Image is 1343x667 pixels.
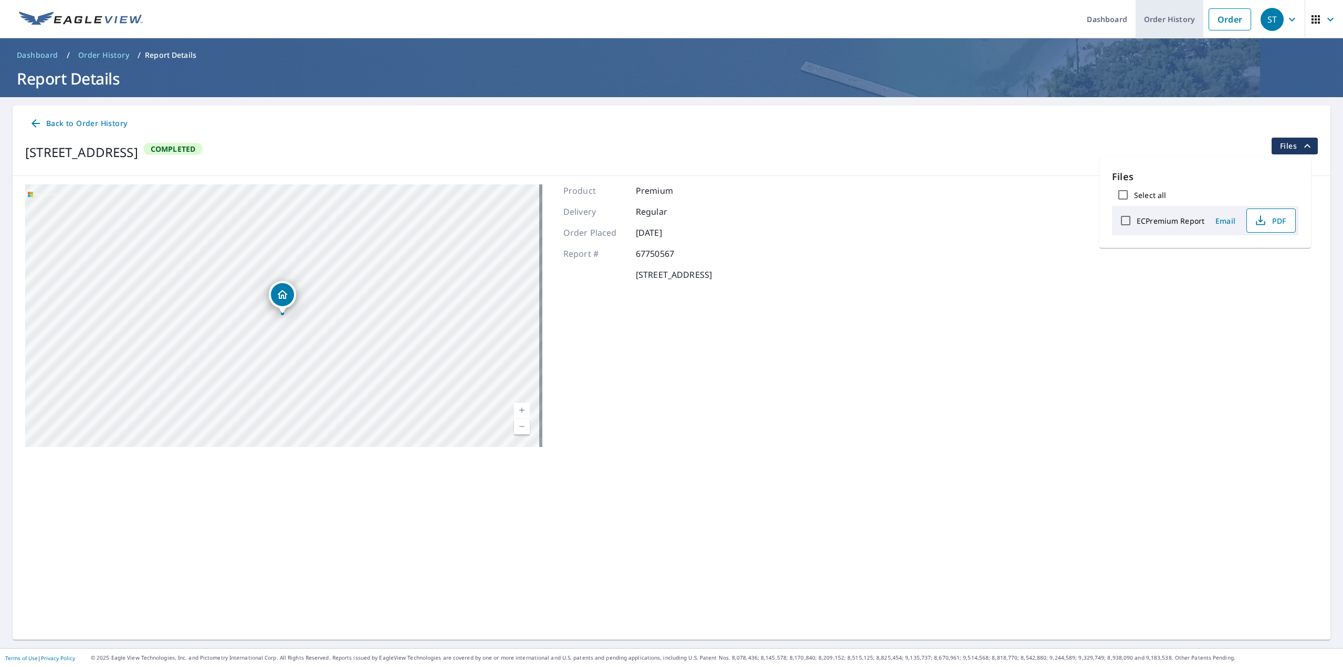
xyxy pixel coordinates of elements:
[5,654,38,662] a: Terms of Use
[1280,140,1314,152] span: Files
[563,247,626,260] p: Report #
[78,50,129,60] span: Order History
[1246,209,1296,233] button: PDF
[636,184,699,197] p: Premium
[1209,8,1251,30] a: Order
[636,226,699,239] p: [DATE]
[29,117,127,130] span: Back to Order History
[138,49,141,61] li: /
[5,655,75,661] p: |
[13,47,1330,64] nav: breadcrumb
[1209,213,1242,229] button: Email
[145,50,196,60] p: Report Details
[1134,190,1166,200] label: Select all
[1271,138,1318,154] button: filesDropdownBtn-67750567
[636,205,699,218] p: Regular
[144,144,202,154] span: Completed
[636,268,712,281] p: [STREET_ADDRESS]
[17,50,58,60] span: Dashboard
[563,226,626,239] p: Order Placed
[563,205,626,218] p: Delivery
[563,184,626,197] p: Product
[74,47,133,64] a: Order History
[636,247,699,260] p: 67750567
[25,114,131,133] a: Back to Order History
[514,403,530,419] a: Current Level 17, Zoom In
[1261,8,1284,31] div: ST
[91,654,1338,662] p: © 2025 Eagle View Technologies, Inc. and Pictometry International Corp. All Rights Reserved. Repo...
[1137,216,1204,226] label: ECPremium Report
[13,47,62,64] a: Dashboard
[41,654,75,662] a: Privacy Policy
[1253,214,1287,227] span: PDF
[13,68,1330,89] h1: Report Details
[1112,170,1298,184] p: Files
[67,49,70,61] li: /
[269,281,296,314] div: Dropped pin, building 1, Residential property, 4 Deer Hollow Rd Plaistow, NH 03865
[514,419,530,434] a: Current Level 17, Zoom Out
[25,143,138,162] div: [STREET_ADDRESS]
[1213,216,1238,226] span: Email
[19,12,143,27] img: EV Logo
